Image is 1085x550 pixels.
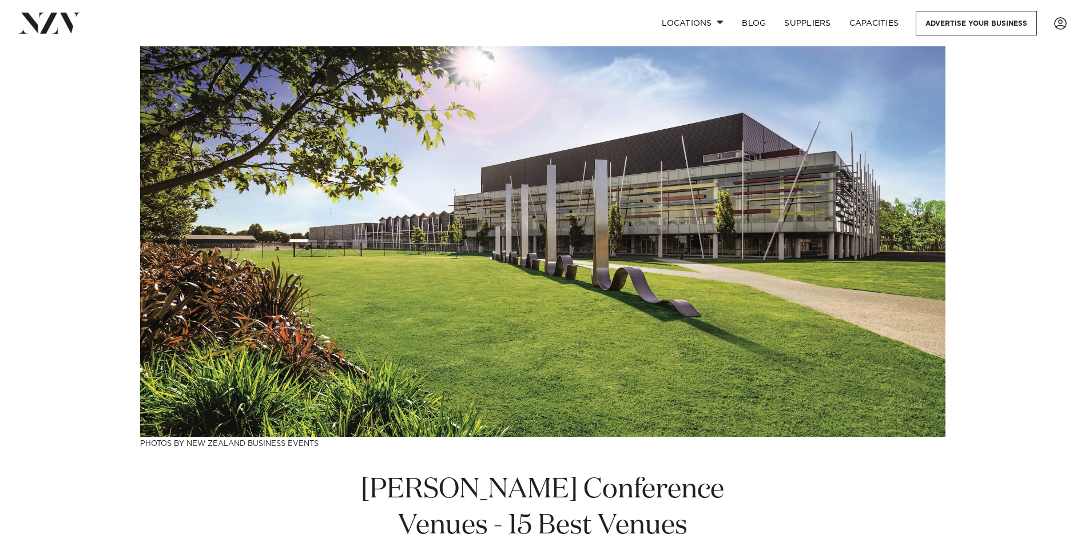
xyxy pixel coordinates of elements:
a: Advertise your business [916,11,1037,35]
img: Hamilton Conference Venues - 15 Best Venues [140,46,945,437]
a: SUPPLIERS [775,11,840,35]
img: nzv-logo.png [18,13,81,33]
h1: [PERSON_NAME] Conference Venues - 15 Best Venues [347,472,738,544]
a: Capacities [840,11,908,35]
a: BLOG [733,11,775,35]
a: Locations [653,11,733,35]
h3: Photos by New Zealand Business Events [140,437,945,449]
